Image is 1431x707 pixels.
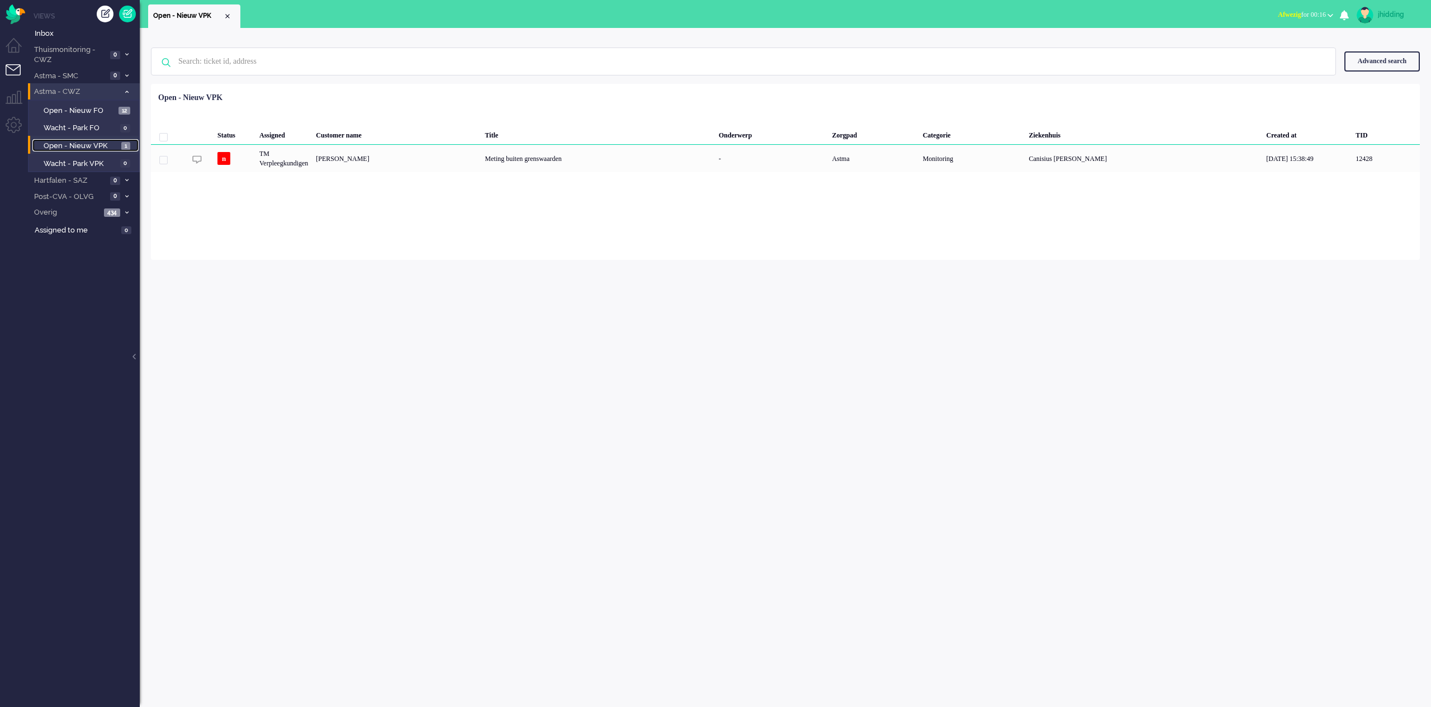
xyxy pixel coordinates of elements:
[121,226,131,235] span: 0
[110,51,120,59] span: 0
[151,145,1420,172] div: 12428
[32,207,101,218] span: Overig
[120,124,130,132] span: 0
[158,92,222,103] div: Open - Nieuw VPK
[32,45,107,65] span: Thuismonitoring - CWZ
[32,175,107,186] span: Hartfalen - SAZ
[32,139,139,151] a: Open - Nieuw VPK 1
[1262,122,1352,145] div: Created at
[715,122,828,145] div: Onderwerp
[151,48,181,77] img: ic-search-icon.svg
[6,64,31,89] li: Tickets menu
[217,152,230,165] span: n
[32,157,139,169] a: Wacht - Park VPK 0
[32,121,139,134] a: Wacht - Park FO 0
[32,224,140,236] a: Assigned to me 0
[6,91,31,116] li: Supervisor menu
[121,142,130,150] span: 1
[1278,11,1301,18] span: Afwezig
[919,145,1025,172] div: Monitoring
[1378,9,1420,20] div: jhidding
[170,48,1320,75] input: Search: ticket id, address
[97,6,113,22] div: Create ticket
[32,192,107,202] span: Post-CVA - OLVG
[715,145,828,172] div: -
[44,159,117,169] span: Wacht - Park VPK
[44,123,117,134] span: Wacht - Park FO
[1025,122,1263,145] div: Ziekenhuis
[312,145,481,172] div: [PERSON_NAME]
[44,141,119,151] span: Open - Nieuw VPK
[35,225,118,236] span: Assigned to me
[214,122,255,145] div: Status
[6,7,25,16] a: Omnidesk
[44,106,116,116] span: Open - Nieuw FO
[1357,7,1373,23] img: avatar
[481,122,715,145] div: Title
[153,11,223,21] span: Open - Nieuw VPK
[1025,145,1263,172] div: Canisius [PERSON_NAME]
[192,155,202,164] img: ic_chat_grey.svg
[32,27,140,39] a: Inbox
[35,29,140,39] span: Inbox
[119,6,136,22] a: Quick Ticket
[1352,122,1420,145] div: TID
[32,87,119,97] span: Astma - CWZ
[481,145,715,172] div: Meting buiten grenswaarden
[1271,7,1340,23] button: Afwezigfor 00:16
[110,177,120,185] span: 0
[104,208,120,217] span: 434
[223,12,232,21] div: Close tab
[32,104,139,116] a: Open - Nieuw FO 12
[828,145,918,172] div: Astma
[6,38,31,63] li: Dashboard menu
[110,192,120,201] span: 0
[255,145,312,172] div: TM Verpleegkundigen
[6,117,31,142] li: Admin menu
[1278,11,1326,18] span: for 00:16
[110,72,120,80] span: 0
[1352,145,1420,172] div: 12428
[120,159,130,168] span: 0
[919,122,1025,145] div: Categorie
[32,71,107,82] span: Astma - SMC
[1262,145,1352,172] div: [DATE] 15:38:49
[255,122,312,145] div: Assigned
[1344,51,1420,71] div: Advanced search
[312,122,481,145] div: Customer name
[148,4,240,28] li: View
[1354,7,1420,23] a: jhidding
[34,11,140,21] li: Views
[119,107,130,115] span: 12
[1271,3,1340,28] li: Afwezigfor 00:16
[6,4,25,24] img: flow_omnibird.svg
[828,122,918,145] div: Zorgpad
